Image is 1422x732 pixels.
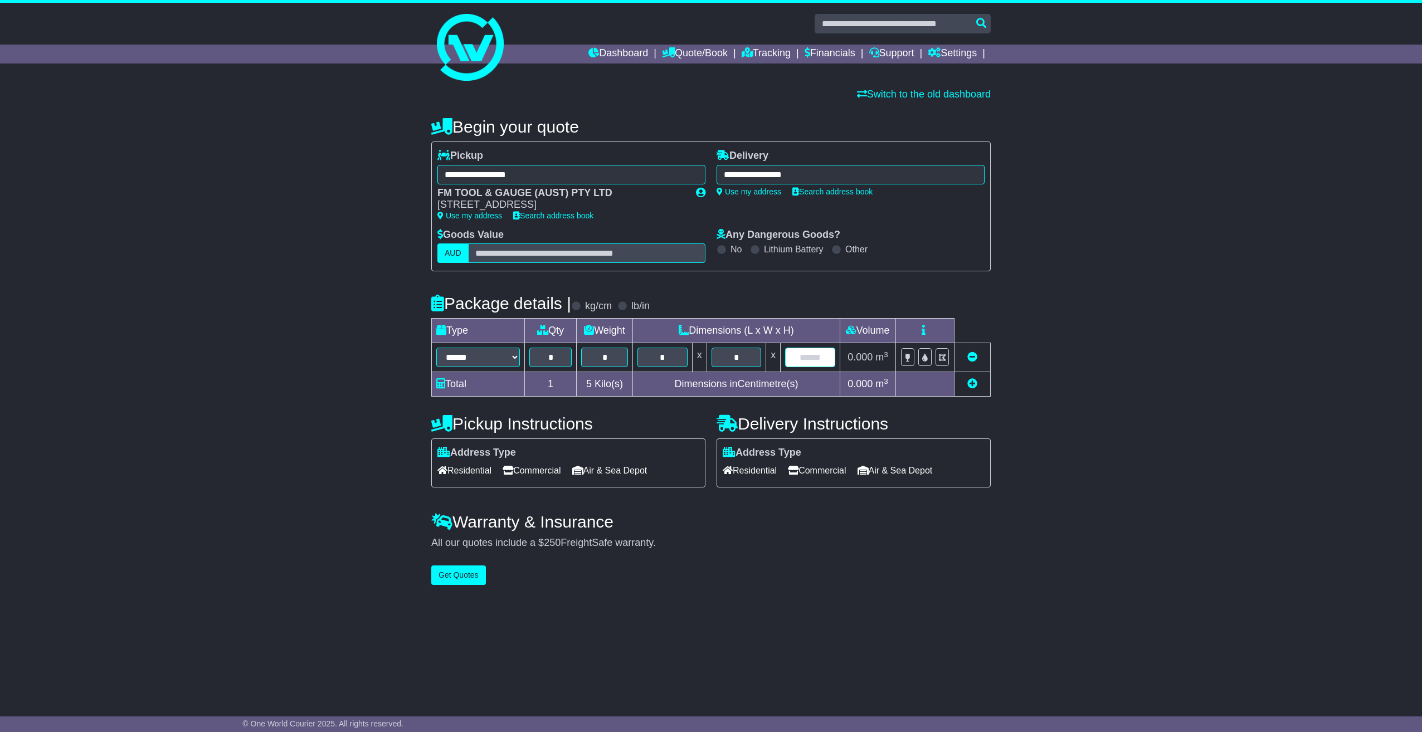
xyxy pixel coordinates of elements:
[858,462,933,479] span: Air & Sea Depot
[588,45,648,64] a: Dashboard
[662,45,728,64] a: Quote/Book
[764,244,824,255] label: Lithium Battery
[692,343,707,372] td: x
[513,211,593,220] a: Search address book
[723,462,777,479] span: Residential
[717,187,781,196] a: Use my address
[437,229,504,241] label: Goods Value
[437,150,483,162] label: Pickup
[731,244,742,255] label: No
[632,372,840,397] td: Dimensions in Centimetre(s)
[585,300,612,313] label: kg/cm
[766,343,781,372] td: x
[577,372,633,397] td: Kilo(s)
[632,319,840,343] td: Dimensions (L x W x H)
[544,537,561,548] span: 250
[723,447,801,459] label: Address Type
[432,319,525,343] td: Type
[431,565,486,585] button: Get Quotes
[525,372,577,397] td: 1
[848,352,873,363] span: 0.000
[631,300,650,313] label: lb/in
[717,229,840,241] label: Any Dangerous Goods?
[437,243,469,263] label: AUD
[437,187,685,199] div: FM TOOL & GAUGE (AUST) PTY LTD
[875,378,888,389] span: m
[875,352,888,363] span: m
[857,89,991,100] a: Switch to the old dashboard
[586,378,592,389] span: 5
[432,372,525,397] td: Total
[742,45,791,64] a: Tracking
[577,319,633,343] td: Weight
[431,118,991,136] h4: Begin your quote
[525,319,577,343] td: Qty
[792,187,873,196] a: Search address book
[788,462,846,479] span: Commercial
[967,378,977,389] a: Add new item
[242,719,403,728] span: © One World Courier 2025. All rights reserved.
[845,244,868,255] label: Other
[840,319,895,343] td: Volume
[431,414,705,433] h4: Pickup Instructions
[805,45,855,64] a: Financials
[928,45,977,64] a: Settings
[572,462,647,479] span: Air & Sea Depot
[884,377,888,385] sup: 3
[437,199,685,211] div: [STREET_ADDRESS]
[431,537,991,549] div: All our quotes include a $ FreightSafe warranty.
[717,150,768,162] label: Delivery
[717,414,991,433] h4: Delivery Instructions
[431,294,571,313] h4: Package details |
[503,462,561,479] span: Commercial
[437,462,491,479] span: Residential
[848,378,873,389] span: 0.000
[431,513,991,531] h4: Warranty & Insurance
[967,352,977,363] a: Remove this item
[884,350,888,359] sup: 3
[869,45,914,64] a: Support
[437,447,516,459] label: Address Type
[437,211,502,220] a: Use my address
